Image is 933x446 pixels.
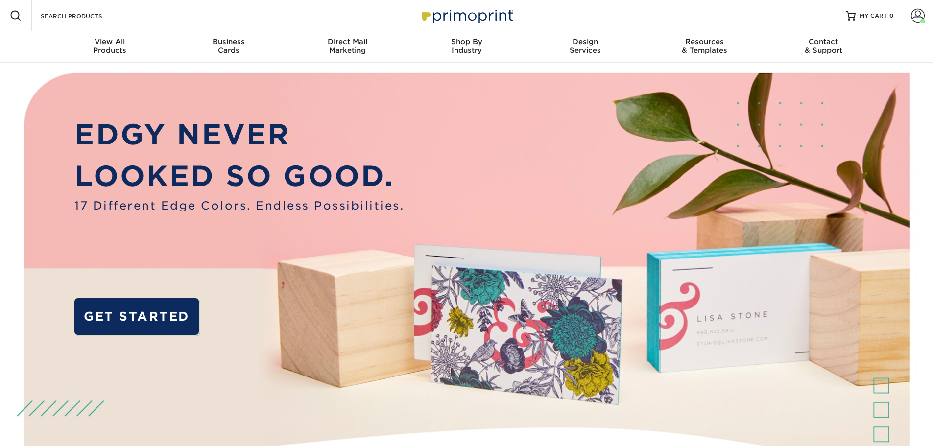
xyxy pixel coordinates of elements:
p: LOOKED SO GOOD. [74,155,404,197]
div: Services [526,37,645,55]
div: & Templates [645,37,764,55]
span: Contact [764,37,883,46]
span: 0 [889,12,894,19]
span: Design [526,37,645,46]
span: Shop By [407,37,526,46]
div: Industry [407,37,526,55]
span: Direct Mail [288,37,407,46]
a: GET STARTED [74,298,198,335]
div: Products [50,37,169,55]
input: SEARCH PRODUCTS..... [40,10,135,22]
a: Contact& Support [764,31,883,63]
div: & Support [764,37,883,55]
a: BusinessCards [169,31,288,63]
a: DesignServices [526,31,645,63]
div: Cards [169,37,288,55]
p: EDGY NEVER [74,114,404,156]
span: MY CART [860,12,887,20]
a: Direct MailMarketing [288,31,407,63]
span: Resources [645,37,764,46]
span: View All [50,37,169,46]
span: 17 Different Edge Colors. Endless Possibilities. [74,197,404,214]
div: Marketing [288,37,407,55]
img: Primoprint [418,5,516,26]
a: Shop ByIndustry [407,31,526,63]
a: View AllProducts [50,31,169,63]
a: Resources& Templates [645,31,764,63]
span: Business [169,37,288,46]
